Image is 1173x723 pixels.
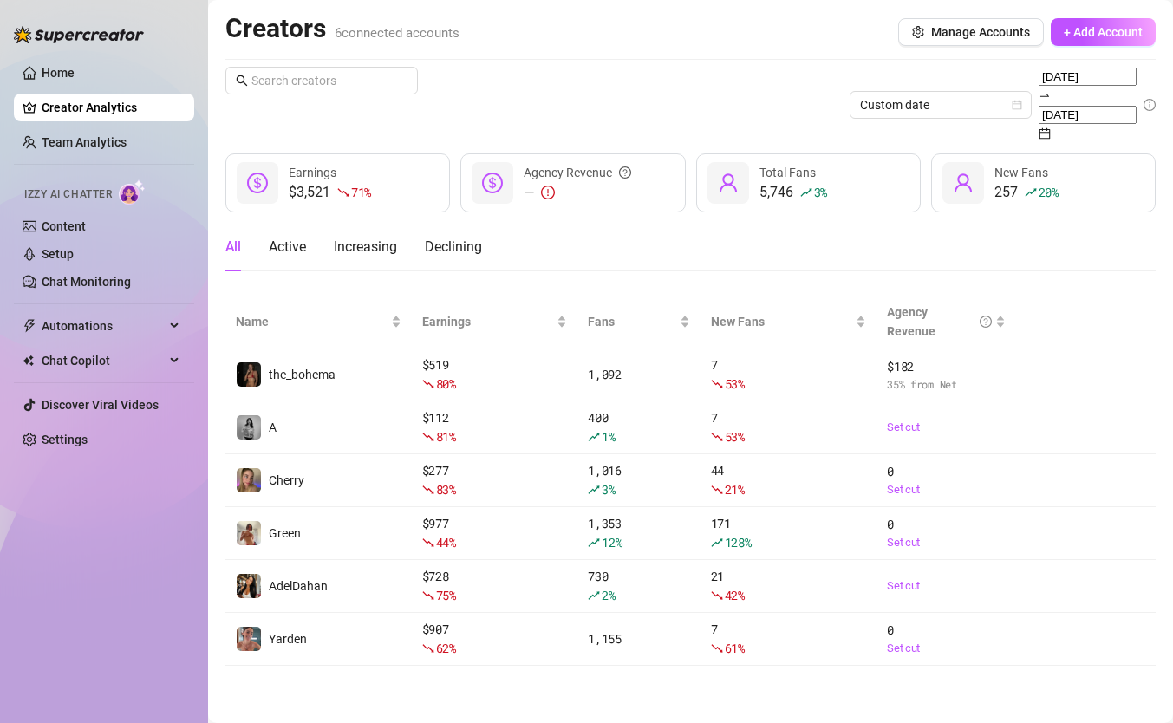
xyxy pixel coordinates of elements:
[1039,184,1059,200] span: 20 %
[422,514,567,552] div: $ 977
[898,18,1044,46] button: Manage Accounts
[422,312,553,331] span: Earnings
[980,303,992,341] span: question-circle
[1039,127,1051,140] span: calendar
[225,237,241,257] div: All
[425,237,482,257] div: Declining
[994,182,1059,203] div: 257
[422,431,434,443] span: fall
[887,376,1006,393] span: 35 % from Net
[814,184,827,200] span: 3 %
[711,431,723,443] span: fall
[1051,18,1156,46] button: + Add Account
[602,428,615,445] span: 1 %
[251,71,394,90] input: Search creators
[887,534,1006,551] a: Set cut
[42,219,86,233] a: Content
[247,173,268,193] span: dollar-circle
[42,398,159,412] a: Discover Viral Videos
[994,166,1048,179] span: New Fans
[759,182,827,203] div: 5,746
[588,312,676,331] span: Fans
[588,589,600,602] span: rise
[237,521,261,545] img: Green
[588,431,600,443] span: rise
[619,163,631,182] span: question-circle
[1039,89,1051,101] span: swap-right
[14,26,144,43] img: logo-BBDzfeDw.svg
[541,186,555,199] span: exclamation-circle
[422,408,567,446] div: $ 112
[725,375,745,392] span: 53 %
[887,481,1006,498] a: Set cut
[269,526,301,540] span: Green
[588,408,690,446] div: 400
[711,408,866,446] div: 7
[887,357,1006,376] span: $ 182
[1144,99,1156,111] span: info-circle
[588,514,690,552] div: 1,353
[422,589,434,602] span: fall
[422,378,434,390] span: fall
[524,163,631,182] div: Agency Revenue
[725,428,745,445] span: 53 %
[711,567,866,605] div: 21
[602,534,622,550] span: 12 %
[887,515,1006,551] div: 0
[725,481,745,498] span: 21 %
[269,579,328,593] span: AdelDahan
[422,461,567,499] div: $ 277
[42,247,74,261] a: Setup
[711,642,723,655] span: fall
[860,92,1021,118] span: Custom date
[236,312,388,331] span: Name
[953,173,974,193] span: user
[800,186,812,199] span: rise
[725,587,745,603] span: 42 %
[1025,186,1037,199] span: rise
[269,473,304,487] span: Cherry
[289,166,336,179] span: Earnings
[422,537,434,549] span: fall
[931,25,1030,39] span: Manage Accounts
[422,567,567,605] div: $ 728
[1039,68,1137,86] input: Start date
[701,296,876,348] th: New Fans
[42,275,131,289] a: Chat Monitoring
[42,66,75,80] a: Home
[334,237,397,257] div: Increasing
[269,368,336,381] span: the_bohema
[711,378,723,390] span: fall
[887,621,1006,657] div: 0
[119,179,146,205] img: AI Chatter
[718,173,739,193] span: user
[887,577,1006,595] a: Set cut
[436,587,456,603] span: 75 %
[588,365,690,384] div: 1,092
[289,182,371,203] div: $3,521
[912,26,924,38] span: setting
[1039,88,1051,102] span: to
[42,312,165,340] span: Automations
[237,468,261,492] img: Cherry
[436,534,456,550] span: 44 %
[269,420,277,434] span: A
[711,484,723,496] span: fall
[725,534,752,550] span: 128 %
[436,375,456,392] span: 80 %
[237,362,261,387] img: the_bohema
[759,166,816,179] span: Total Fans
[887,419,1006,436] a: Set cut
[225,12,459,45] h2: Creators
[588,567,690,605] div: 730
[602,481,615,498] span: 3 %
[711,461,866,499] div: 44
[887,303,992,341] div: Agency Revenue
[1064,25,1143,39] span: + Add Account
[269,237,306,257] div: Active
[711,589,723,602] span: fall
[225,296,412,348] th: Name
[42,347,165,375] span: Chat Copilot
[24,186,112,203] span: Izzy AI Chatter
[436,481,456,498] span: 83 %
